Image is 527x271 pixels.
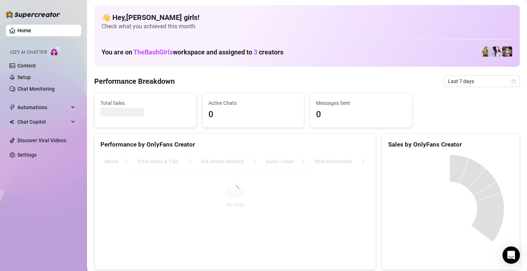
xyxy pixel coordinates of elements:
[17,74,31,80] a: Setup
[502,246,520,264] div: Open Intercom Messenger
[17,63,36,69] a: Content
[101,12,513,22] h4: 👋 Hey, [PERSON_NAME] girls !
[17,28,31,33] a: Home
[17,102,69,113] span: Automations
[10,49,47,56] span: Izzy AI Chatter
[50,46,61,57] img: AI Chatter
[101,22,513,30] span: Check what you achieved this month
[448,76,515,87] span: Last 7 days
[511,79,516,83] span: calendar
[388,140,514,149] div: Sales by OnlyFans Creator
[502,46,512,57] img: Bonnie
[17,86,55,92] a: Chat Monitoring
[17,152,37,158] a: Settings
[133,48,173,56] span: TheBashGirls
[17,116,69,128] span: Chat Copilot
[17,137,66,143] a: Discover Viral Videos
[480,46,490,57] img: BernadetteTur
[316,99,406,107] span: Messages Sent
[316,108,406,122] span: 0
[100,99,190,107] span: Total Sales
[100,140,370,149] div: Performance by OnlyFans Creator
[9,104,15,110] span: thunderbolt
[208,99,298,107] span: Active Chats
[6,11,60,18] img: logo-BBDzfeDw.svg
[9,119,14,124] img: Chat Copilot
[94,76,175,86] h4: Performance Breakdown
[101,48,283,56] h1: You are on workspace and assigned to creators
[231,185,239,193] span: loading
[208,108,298,122] span: 0
[254,48,257,56] span: 3
[491,46,501,57] img: Ary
